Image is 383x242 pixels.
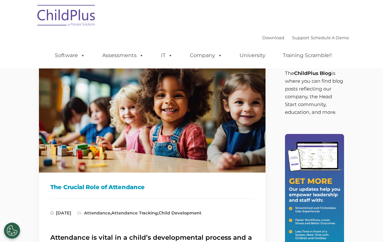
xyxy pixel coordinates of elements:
[96,49,150,62] a: Assessments
[48,49,92,62] a: Software
[233,49,272,62] a: University
[159,210,202,215] a: Child Development
[294,70,332,76] strong: ChildPlus Blog
[262,35,284,40] a: Download
[84,210,110,215] a: Attendance
[34,0,99,33] img: ChildPlus by Procare Solutions
[183,49,229,62] a: Company
[4,223,20,239] button: Cookies Settings
[292,35,309,40] a: Support
[111,210,158,215] a: Attendance Tracking
[50,182,254,192] h1: The Crucial Role of Attendance
[262,35,349,40] font: |
[39,45,266,173] img: ChildPlus - The Crucial Role of Attendance
[276,49,338,62] a: Training Scramble!!
[78,210,202,215] span: , ,
[154,49,179,62] a: IT
[285,69,344,116] p: The is where you can find blog posts reflecting our company, the Head Start community, education,...
[50,210,71,215] span: [DATE]
[311,35,349,40] a: Schedule A Demo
